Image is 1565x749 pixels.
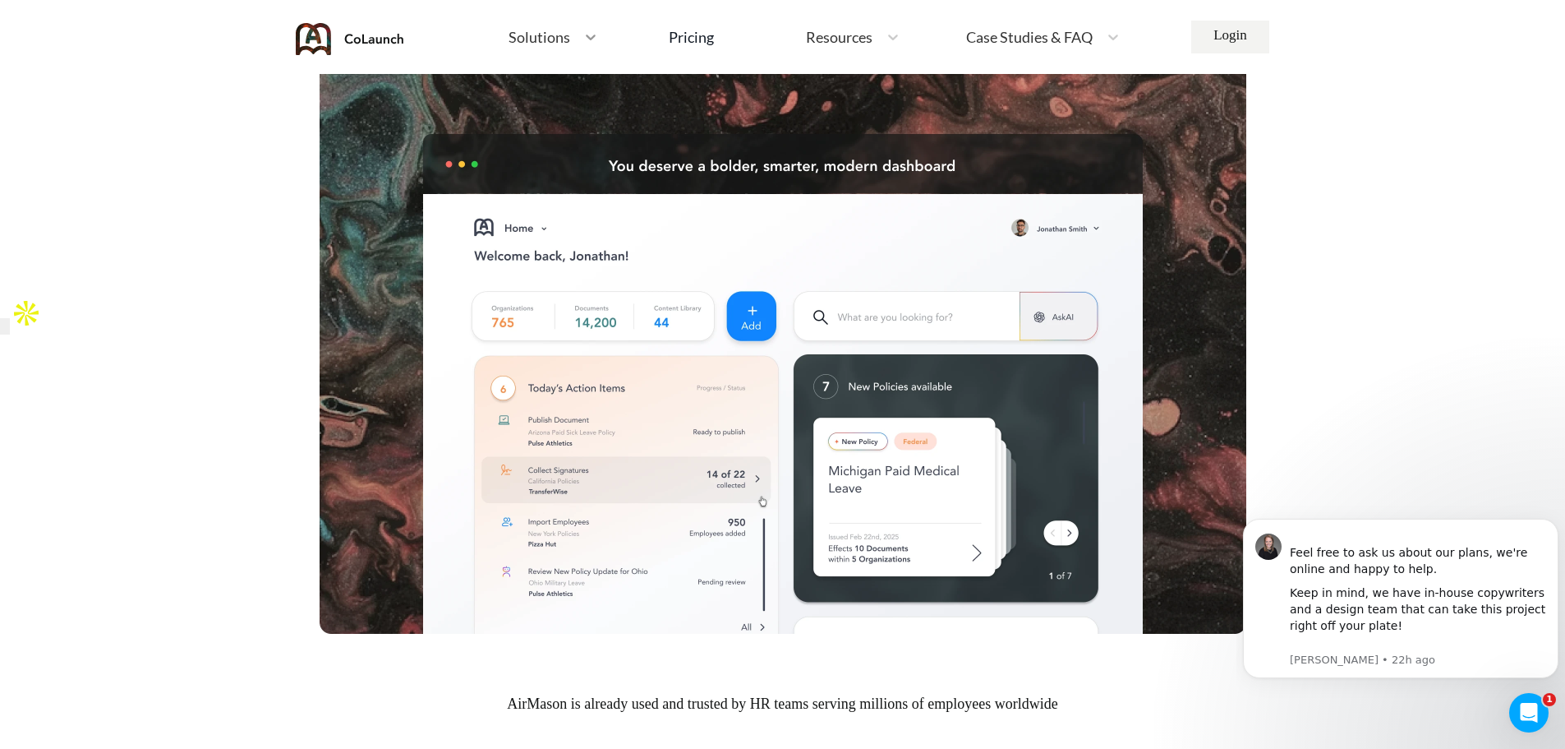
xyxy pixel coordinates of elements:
[1236,494,1565,705] iframe: Intercom notifications message
[1543,693,1556,706] span: 1
[296,23,404,55] img: coLaunch
[509,30,570,44] span: Solutions
[806,30,872,44] span: Resources
[320,49,1246,634] img: background
[10,297,43,330] img: Apollo
[669,30,714,44] div: Pricing
[1509,693,1549,733] iframe: Intercom live chat
[1191,21,1269,53] a: Login
[320,693,1246,715] span: AirMason is already used and trusted by HR teams serving millions of employees worldwide
[669,22,714,52] a: Pricing
[966,30,1093,44] span: Case Studies & FAQ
